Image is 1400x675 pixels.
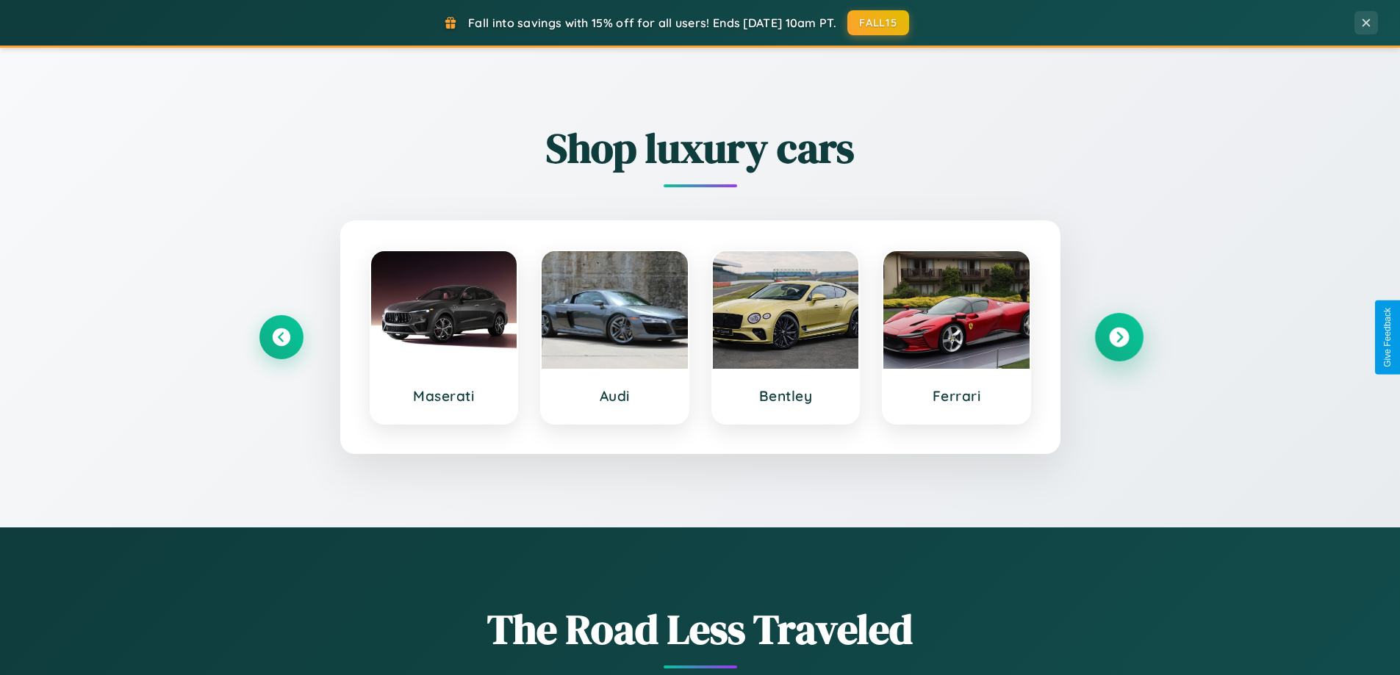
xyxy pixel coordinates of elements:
h3: Bentley [728,387,844,405]
div: Give Feedback [1382,308,1393,367]
h2: Shop luxury cars [259,120,1141,176]
h3: Ferrari [898,387,1015,405]
span: Fall into savings with 15% off for all users! Ends [DATE] 10am PT. [468,15,836,30]
h3: Maserati [386,387,503,405]
h1: The Road Less Traveled [259,601,1141,657]
button: FALL15 [847,10,909,35]
h3: Audi [556,387,673,405]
